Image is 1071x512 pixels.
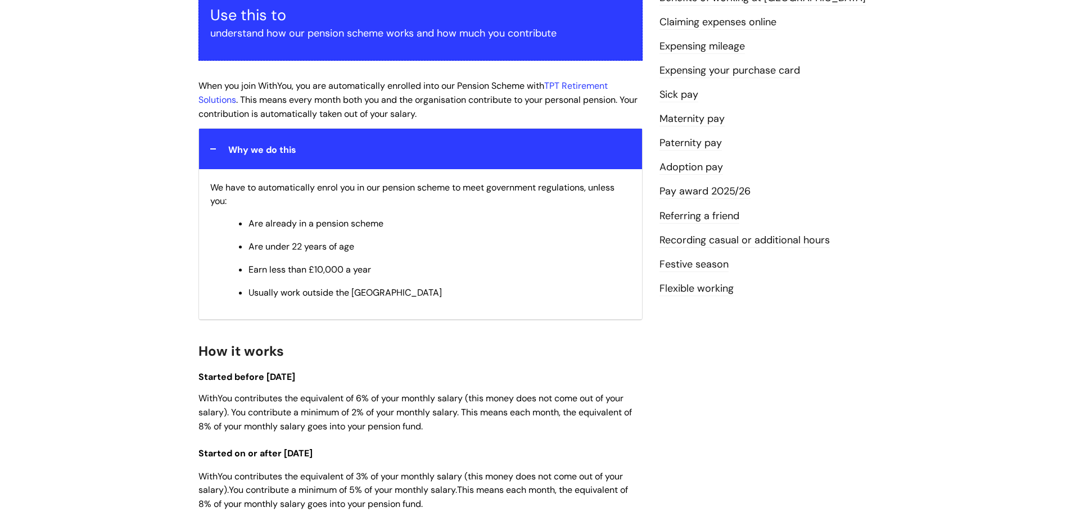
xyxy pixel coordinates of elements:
[198,80,638,120] span: When you join WithYou, you are automatically enrolled into our Pension Scheme with . This means e...
[659,233,830,248] a: Recording casual or additional hours
[659,184,751,199] a: Pay award 2025/26
[210,182,614,207] span: We have to automatically enrol you in our pension scheme to meet government regulations, unless you:
[198,470,628,510] span: WithYou contributes the equivalent of 3% of your monthly salary (this money does not come out of ...
[659,64,800,78] a: Expensing your purchase card
[198,342,284,360] span: How it works
[659,136,722,151] a: Paternity pay
[198,447,313,459] span: Started on or after [DATE]
[248,264,371,275] span: Earn less than £10,000 a year
[198,371,295,383] span: Started before [DATE]
[659,209,739,224] a: Referring a friend
[228,144,296,156] span: Why we do this
[198,392,632,432] span: WithYou contributes the equivalent of 6% of your monthly salary (this money does not come out of ...
[248,287,442,298] span: Usually work outside the [GEOGRAPHIC_DATA]
[248,241,354,252] span: Are under 22 years of age
[659,15,776,30] a: Claiming expenses online
[659,39,745,54] a: Expensing mileage
[659,257,729,272] a: Festive season
[659,112,725,126] a: Maternity pay
[248,218,383,229] span: Are already in a pension scheme
[659,282,734,296] a: Flexible working
[659,88,698,102] a: Sick pay
[659,160,723,175] a: Adoption pay
[210,6,631,24] h3: Use this to
[210,24,631,42] p: understand how our pension scheme works and how much you contribute
[229,484,457,496] span: You contribute a minimum of 5% of your monthly salary.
